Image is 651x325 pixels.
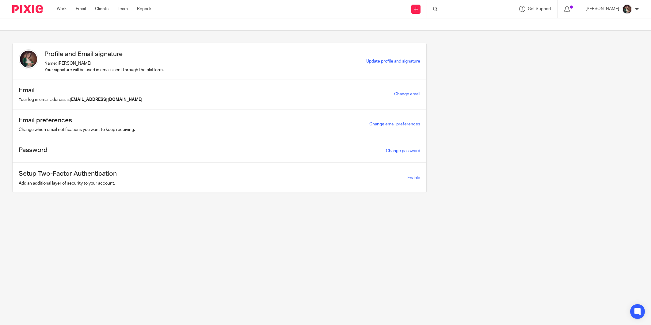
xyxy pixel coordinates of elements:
a: Team [118,6,128,12]
span: Get Support [528,7,551,11]
a: Change password [386,149,420,153]
a: Update profile and signature [366,59,420,63]
h1: Setup Two-Factor Authentication [19,169,117,178]
p: [PERSON_NAME] [585,6,619,12]
a: Email [76,6,86,12]
p: Change which email notifications you want to keep receiving. [19,127,135,133]
a: Change email preferences [369,122,420,126]
a: Work [57,6,67,12]
b: [EMAIL_ADDRESS][DOMAIN_NAME] [70,97,143,102]
h1: Password [19,145,48,155]
p: Name: [PERSON_NAME] Your signature will be used in emails sent through the platform. [44,60,164,73]
a: Reports [137,6,152,12]
h1: Profile and Email signature [44,49,164,59]
p: Add an additional layer of security to your account. [19,180,117,186]
a: Change email [394,92,420,96]
h1: Email preferences [19,116,135,125]
h1: Email [19,86,143,95]
a: Clients [95,6,108,12]
img: Profile%20picture%20JUS.JPG [622,4,632,14]
p: Your log in email address is [19,97,143,103]
img: Pixie [12,5,43,13]
span: Enable [407,176,420,180]
img: Profile%20picture%20JUS.JPG [19,49,38,69]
